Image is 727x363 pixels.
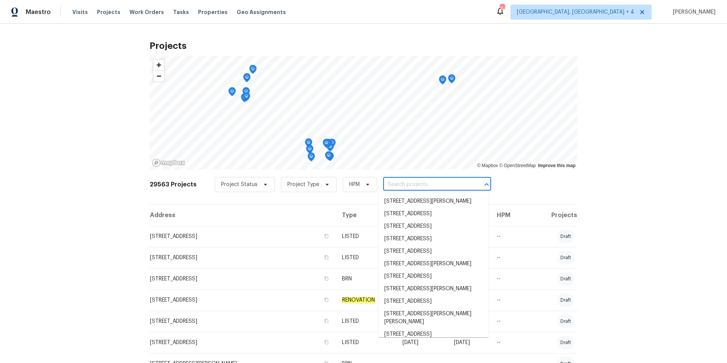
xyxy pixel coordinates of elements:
[349,181,360,188] span: HPM
[439,75,446,87] div: Map marker
[153,59,164,70] button: Zoom in
[517,8,634,16] span: [GEOGRAPHIC_DATA], [GEOGRAPHIC_DATA] + 4
[129,8,164,16] span: Work Orders
[323,254,330,261] button: Copy Address
[491,268,525,289] td: --
[325,151,332,163] div: Map marker
[491,332,525,353] td: --
[499,5,505,12] div: 151
[150,42,577,50] h2: Projects
[323,318,330,324] button: Copy Address
[243,73,251,85] div: Map marker
[173,9,189,15] span: Tasks
[198,8,228,16] span: Properties
[97,8,120,16] span: Projects
[557,272,574,286] div: draft
[477,163,498,168] a: Mapbox
[26,8,51,16] span: Maestro
[150,332,336,353] td: [STREET_ADDRESS]
[557,251,574,264] div: draft
[241,93,248,105] div: Map marker
[336,226,396,247] td: LISTED
[287,181,319,188] span: Project Type
[323,233,330,239] button: Copy Address
[383,179,470,191] input: Search projects
[378,308,488,328] li: [STREET_ADDRESS][PERSON_NAME][PERSON_NAME]
[525,205,577,226] th: Projects
[378,233,488,245] li: [STREET_ADDRESS]
[670,8,716,16] span: [PERSON_NAME]
[378,295,488,308] li: [STREET_ADDRESS]
[323,296,330,303] button: Copy Address
[557,230,574,243] div: draft
[491,311,525,332] td: --
[557,293,574,307] div: draft
[150,311,336,332] td: [STREET_ADDRESS]
[378,270,488,283] li: [STREET_ADDRESS]
[249,65,257,77] div: Map marker
[150,226,336,247] td: [STREET_ADDRESS]
[153,70,164,81] button: Zoom out
[448,74,456,86] div: Map marker
[307,152,315,164] div: Map marker
[491,205,525,226] th: HPM
[150,268,336,289] td: [STREET_ADDRESS]
[491,226,525,247] td: --
[323,275,330,282] button: Copy Address
[328,139,336,150] div: Map marker
[228,87,236,99] div: Map marker
[306,145,314,156] div: Map marker
[150,181,197,188] h2: 29563 Projects
[150,289,336,311] td: [STREET_ADDRESS]
[243,92,250,104] div: Map marker
[378,208,488,220] li: [STREET_ADDRESS]
[396,332,448,353] td: [DATE]
[152,158,185,167] a: Mapbox homepage
[221,181,257,188] span: Project Status
[378,245,488,258] li: [STREET_ADDRESS]
[336,205,396,226] th: Type
[557,336,574,349] div: draft
[448,332,491,353] td: [DATE]
[336,268,396,289] td: BRN
[378,258,488,270] li: [STREET_ADDRESS][PERSON_NAME]
[491,289,525,311] td: --
[342,297,375,303] em: RENOVATION
[481,179,492,190] button: Close
[237,8,286,16] span: Geo Assignments
[378,220,488,233] li: [STREET_ADDRESS]
[336,332,396,353] td: LISTED
[323,339,330,346] button: Copy Address
[538,163,576,168] a: Improve this map
[150,205,336,226] th: Address
[150,247,336,268] td: [STREET_ADDRESS]
[378,328,488,341] li: [STREET_ADDRESS]
[378,283,488,295] li: [STREET_ADDRESS][PERSON_NAME]
[378,195,488,208] li: [STREET_ADDRESS][PERSON_NAME]
[557,314,574,328] div: draft
[499,163,536,168] a: OpenStreetMap
[491,247,525,268] td: --
[153,71,164,81] span: Zoom out
[305,138,312,150] div: Map marker
[323,139,330,150] div: Map marker
[336,311,396,332] td: LISTED
[72,8,88,16] span: Visits
[150,56,577,169] canvas: Map
[336,247,396,268] td: LISTED
[242,87,250,99] div: Map marker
